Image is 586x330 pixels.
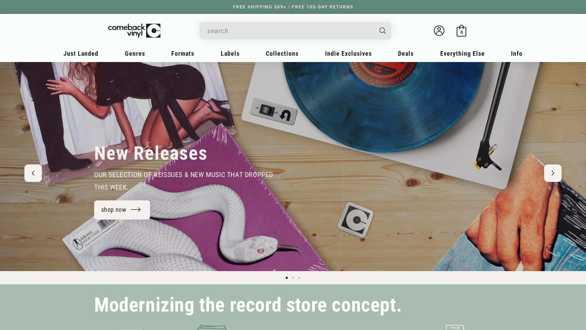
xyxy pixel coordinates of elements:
[511,50,523,57] span: Info
[398,50,414,57] span: Deals
[207,24,373,38] input: When autocomplete results are available use up and down arrows to review and enter to select
[374,22,392,39] button: Search
[94,297,402,313] h2: Modernizing the record store concept.
[266,50,299,57] span: Collections
[544,164,562,182] button: Next slide
[94,200,150,220] a: shop now
[221,50,240,57] span: Labels
[24,164,42,182] button: Previous slide
[94,142,208,165] h2: New Releases
[290,275,296,281] button: Load slide 2 of 3
[440,50,485,57] span: Everything Else
[460,30,463,35] span: 0
[284,275,290,281] button: Load slide 1 of 3
[125,50,145,57] span: Genres
[200,22,391,39] div: Search
[325,50,372,57] span: Indie Exclusives
[296,275,302,281] button: Load slide 3 of 3
[63,50,98,57] span: Just Landed
[226,5,360,9] a: FREE SHIPPING $89+ | FREE 100-DAY RETURNS
[94,170,273,191] span: our selection of reissues & new music that dropped this week.
[171,50,194,57] span: Formats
